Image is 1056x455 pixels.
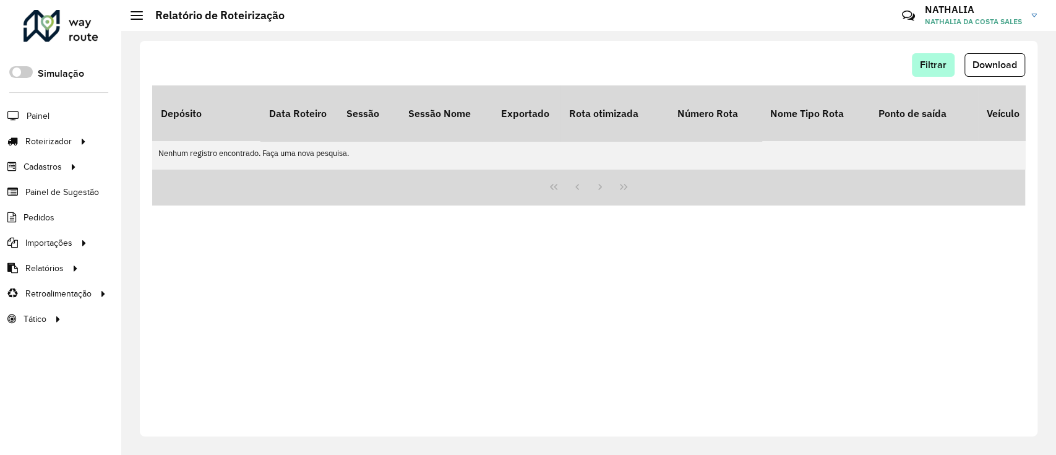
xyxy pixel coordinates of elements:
[978,85,1040,141] th: Veículo
[24,211,54,224] span: Pedidos
[24,160,62,173] span: Cadastros
[143,9,285,22] h2: Relatório de Roteirização
[25,236,72,249] span: Importações
[870,85,978,141] th: Ponto de saída
[920,59,947,70] span: Filtrar
[38,66,84,81] label: Simulação
[25,135,72,148] span: Roteirizador
[152,85,260,141] th: Depósito
[560,85,669,141] th: Rota otimizada
[338,85,400,141] th: Sessão
[25,186,99,199] span: Painel de Sugestão
[24,313,46,326] span: Tático
[895,2,922,29] a: Contato Rápido
[492,85,560,141] th: Exportado
[762,85,870,141] th: Nome Tipo Rota
[260,85,338,141] th: Data Roteiro
[912,53,955,77] button: Filtrar
[25,262,64,275] span: Relatórios
[669,85,762,141] th: Número Rota
[972,59,1017,70] span: Download
[964,53,1025,77] button: Download
[925,16,1022,27] span: NATHALIA DA COSTA SALES
[925,4,1022,15] h3: NATHALIA
[27,110,49,123] span: Painel
[400,85,492,141] th: Sessão Nome
[25,287,92,300] span: Retroalimentação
